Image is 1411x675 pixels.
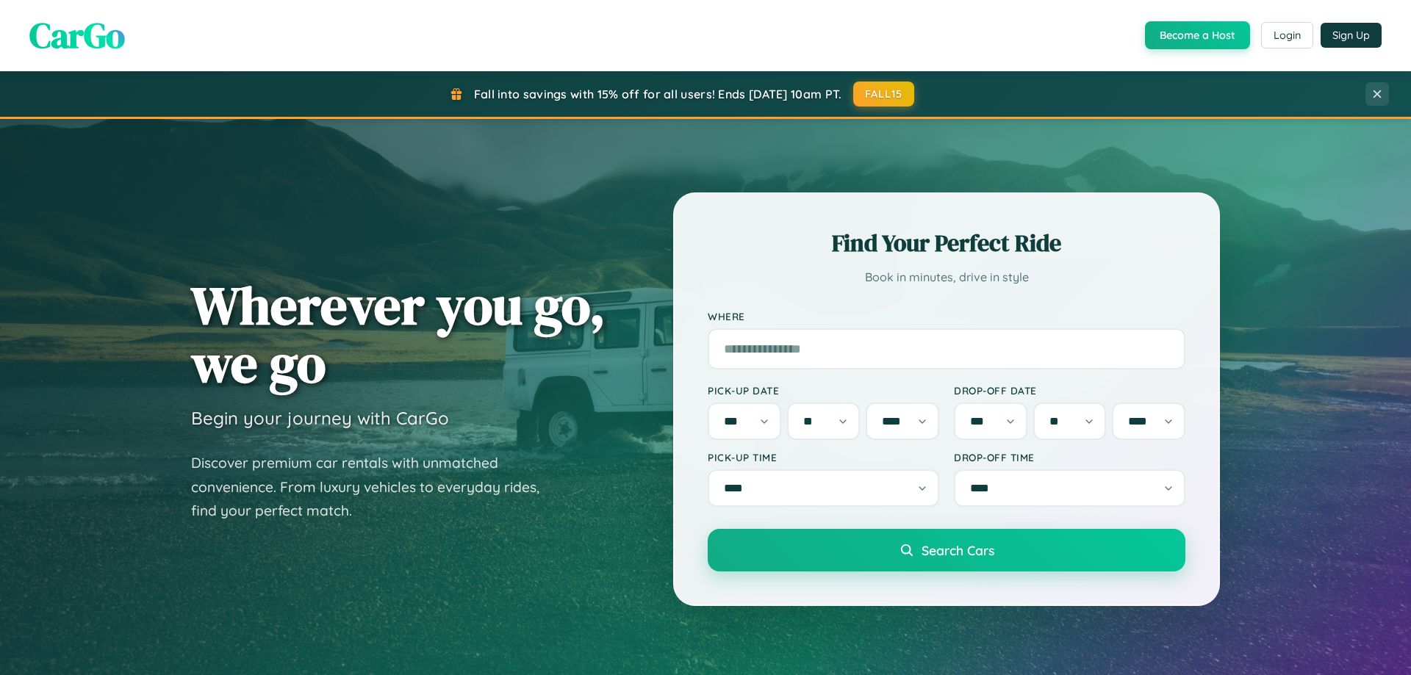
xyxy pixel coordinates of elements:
span: CarGo [29,11,125,59]
button: Sign Up [1321,23,1382,48]
button: Search Cars [708,529,1185,571]
label: Drop-off Time [954,451,1185,463]
h2: Find Your Perfect Ride [708,227,1185,259]
button: Become a Host [1145,21,1250,49]
label: Pick-up Time [708,451,939,463]
label: Pick-up Date [708,384,939,397]
span: Fall into savings with 15% off for all users! Ends [DATE] 10am PT. [474,87,842,101]
p: Book in minutes, drive in style [708,267,1185,288]
button: FALL15 [853,82,915,107]
span: Search Cars [922,542,994,558]
label: Drop-off Date [954,384,1185,397]
h3: Begin your journey with CarGo [191,407,449,429]
h1: Wherever you go, we go [191,276,606,392]
button: Login [1261,22,1313,48]
label: Where [708,310,1185,322]
p: Discover premium car rentals with unmatched convenience. From luxury vehicles to everyday rides, ... [191,451,559,523]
